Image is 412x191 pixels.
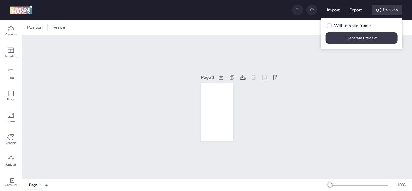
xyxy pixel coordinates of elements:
[26,24,44,30] span: Position
[25,180,45,190] div: Tabs
[372,5,402,15] div: Preview
[6,141,16,145] span: Graphic
[6,162,16,167] span: Upload
[5,32,17,37] span: Premium
[349,4,362,16] button: Export
[334,23,371,29] span: With mobile frame
[45,180,48,190] button: +
[7,119,15,124] span: Frame
[8,75,14,80] span: Text
[7,97,15,102] span: Shape
[10,5,32,14] img: logo Creative Maker
[327,4,340,16] button: Import
[394,182,408,188] div: 10 %
[201,74,214,81] div: Page 1
[5,54,17,59] span: Template
[5,183,17,187] span: Carousel
[326,32,398,44] button: Generate Preview
[29,183,41,188] div: Page 1
[51,24,66,30] span: Resize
